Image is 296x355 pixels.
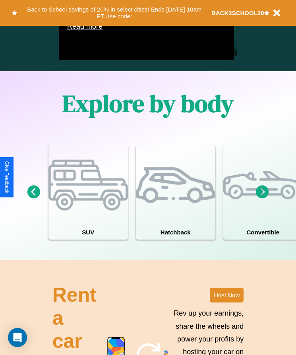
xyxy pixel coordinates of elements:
h4: SUV [48,225,128,240]
h4: Hatchback [136,225,215,240]
button: Back to School savings of 20% in select cities! Ends [DATE] 10am PT.Use code: [17,4,211,22]
button: Host Now [210,288,244,302]
p: Read more [67,20,226,33]
b: BACK2SCHOOL20 [211,10,264,16]
div: Open Intercom Messenger [8,328,27,347]
h2: Rent a car [52,283,99,353]
div: Give Feedback [4,161,10,193]
h1: Explore by body [62,87,234,120]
